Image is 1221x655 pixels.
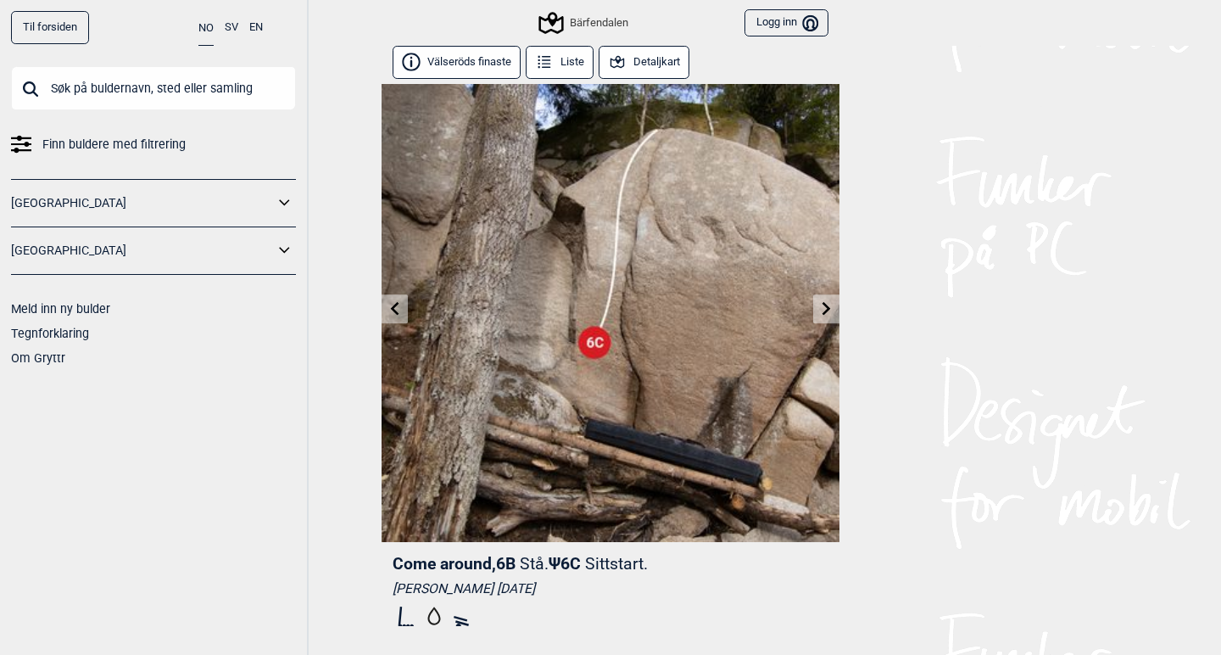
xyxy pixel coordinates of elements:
div: [PERSON_NAME] [DATE] [393,580,828,597]
button: Välseröds finaste [393,46,521,79]
a: Tegnforklaring [11,327,89,340]
p: Sittstart. [585,554,648,574]
a: [GEOGRAPHIC_DATA] [11,191,274,216]
button: Detaljkart [599,46,689,79]
span: Ψ 6C [549,554,648,574]
button: NO [198,11,214,46]
a: Meld inn ny bulder [11,302,110,316]
button: Liste [526,46,594,79]
input: Søk på buldernavn, sted eller samling [11,66,296,110]
img: Come around [382,84,839,542]
a: [GEOGRAPHIC_DATA] [11,238,274,263]
span: Finn buldere med filtrering [42,132,186,157]
button: EN [249,11,263,44]
a: Finn buldere med filtrering [11,132,296,157]
div: Bärfendalen [541,13,628,33]
p: Stå. [520,554,549,574]
span: Come around , 6B [393,554,516,574]
a: Om Gryttr [11,351,65,365]
button: SV [225,11,238,44]
a: Til forsiden [11,11,89,44]
button: Logg inn [744,9,828,37]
